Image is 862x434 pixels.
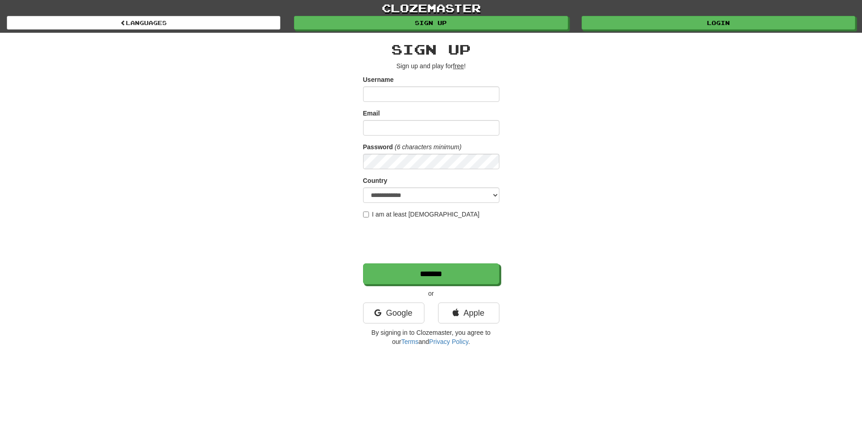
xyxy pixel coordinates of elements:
h2: Sign up [363,42,499,57]
label: Username [363,75,394,84]
em: (6 characters minimum) [395,143,462,151]
iframe: reCAPTCHA [363,223,501,259]
a: Google [363,303,424,323]
p: Sign up and play for ! [363,61,499,71]
a: Languages [7,16,280,30]
a: Terms [401,338,419,345]
label: Country [363,176,388,185]
label: Email [363,109,380,118]
p: By signing in to Clozemaster, you agree to our and . [363,328,499,346]
a: Privacy Policy [429,338,468,345]
label: I am at least [DEMOGRAPHIC_DATA] [363,210,480,219]
a: Sign up [294,16,568,30]
a: Login [582,16,855,30]
label: Password [363,142,393,151]
input: I am at least [DEMOGRAPHIC_DATA] [363,212,369,217]
a: Apple [438,303,499,323]
u: free [453,62,464,70]
p: or [363,289,499,298]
